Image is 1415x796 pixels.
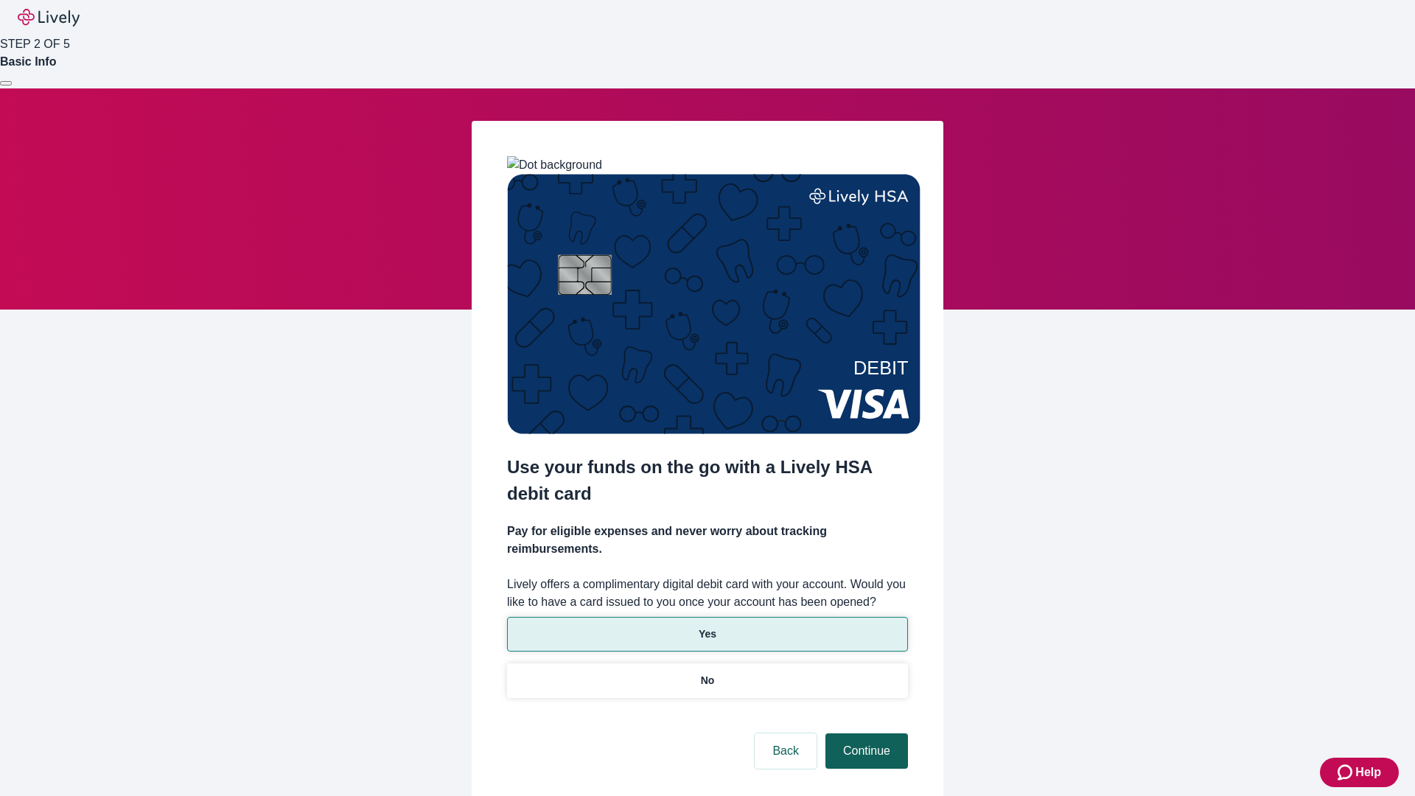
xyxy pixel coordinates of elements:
[507,663,908,698] button: No
[825,733,908,769] button: Continue
[755,733,817,769] button: Back
[701,673,715,688] p: No
[507,617,908,652] button: Yes
[1355,764,1381,781] span: Help
[507,576,908,611] label: Lively offers a complimentary digital debit card with your account. Would you like to have a card...
[507,156,602,174] img: Dot background
[699,626,716,642] p: Yes
[18,9,80,27] img: Lively
[507,454,908,507] h2: Use your funds on the go with a Lively HSA debit card
[1320,758,1399,787] button: Zendesk support iconHelp
[1338,764,1355,781] svg: Zendesk support icon
[507,523,908,558] h4: Pay for eligible expenses and never worry about tracking reimbursements.
[507,174,920,434] img: Debit card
